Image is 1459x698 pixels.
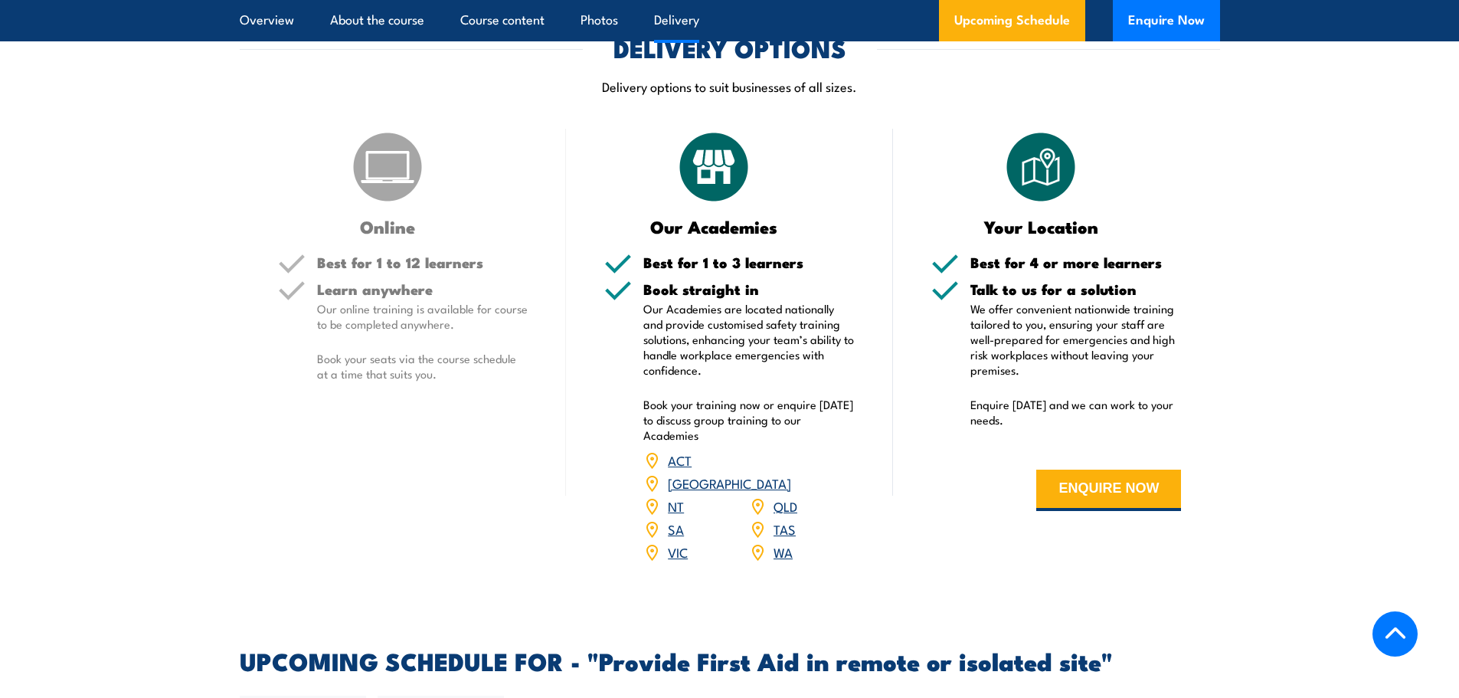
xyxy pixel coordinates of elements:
button: ENQUIRE NOW [1036,470,1181,511]
h5: Learn anywhere [317,282,528,297]
h2: UPCOMING SCHEDULE FOR - "Provide First Aid in remote or isolated site" [240,650,1220,671]
a: TAS [774,519,796,538]
a: NT [668,496,684,515]
h5: Talk to us for a solution [970,282,1182,297]
a: WA [774,542,793,561]
h3: Online [278,218,498,235]
p: Book your seats via the course schedule at a time that suits you. [317,351,528,382]
h2: DELIVERY OPTIONS [613,37,846,58]
p: Delivery options to suit businesses of all sizes. [240,77,1220,95]
p: Our Academies are located nationally and provide customised safety training solutions, enhancing ... [643,301,855,378]
a: VIC [668,542,688,561]
a: [GEOGRAPHIC_DATA] [668,474,791,492]
p: Enquire [DATE] and we can work to your needs. [970,397,1182,428]
p: Book your training now or enquire [DATE] to discuss group training to our Academies [643,397,855,443]
h5: Best for 1 to 12 learners [317,255,528,270]
h5: Best for 1 to 3 learners [643,255,855,270]
p: Our online training is available for course to be completed anywhere. [317,301,528,332]
h3: Our Academies [604,218,824,235]
a: SA [668,519,684,538]
h3: Your Location [931,218,1151,235]
h5: Book straight in [643,282,855,297]
p: We offer convenient nationwide training tailored to you, ensuring your staff are well-prepared fo... [970,301,1182,378]
a: ACT [668,451,692,469]
a: QLD [774,496,797,515]
h5: Best for 4 or more learners [970,255,1182,270]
